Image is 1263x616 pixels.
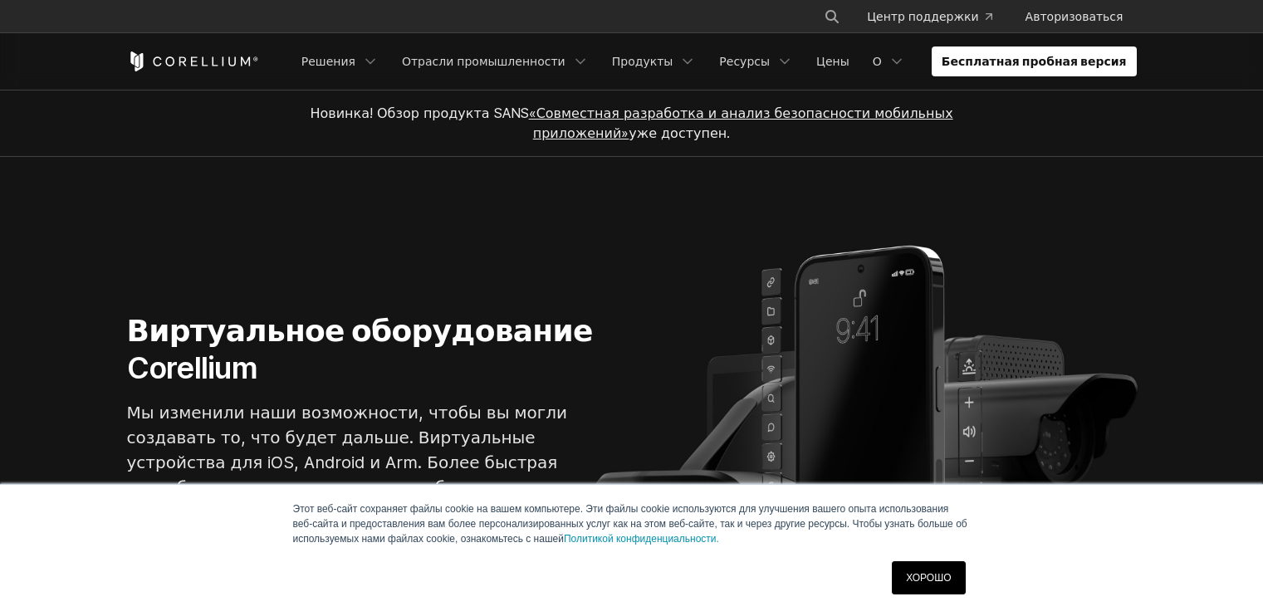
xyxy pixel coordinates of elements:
[564,533,719,545] a: Политикой конфиденциальности.
[612,54,673,68] font: Продукты
[127,312,593,386] font: Виртуальное оборудование Corellium
[892,561,965,594] a: ХОРОШО
[293,503,967,545] font: Этот веб-сайт сохраняет файлы cookie на вашем компьютере. Эти файлы cookie используются для улучш...
[719,54,770,68] font: Ресурсы
[942,54,1127,68] font: Бесплатная пробная версия
[127,51,259,71] a: Кореллиум Дом
[310,105,528,121] font: Новинка! Обзор продукта SANS
[291,46,1137,76] div: Меню навигации
[127,403,571,522] font: Мы изменили наши возможности, чтобы вы могли создавать то, что будет дальше. Виртуальные устройст...
[867,9,978,23] font: Центр поддержки
[873,54,882,68] font: О
[804,2,1136,32] div: Меню навигации
[529,105,953,141] a: «Совместная разработка и анализ безопасности мобильных приложений»
[301,54,355,68] font: Решения
[816,54,849,68] font: Цены
[402,54,565,68] font: Отрасли промышленности
[817,2,847,32] button: Поиск
[629,125,730,141] font: уже доступен.
[1026,9,1123,23] font: Авторизоваться
[906,572,951,584] font: ХОРОШО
